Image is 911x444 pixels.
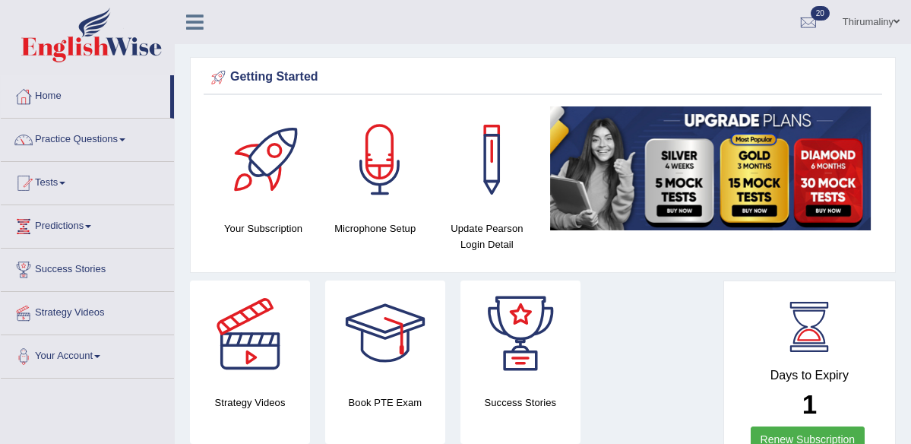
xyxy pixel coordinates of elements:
[1,75,170,113] a: Home
[1,249,174,287] a: Success Stories
[741,369,878,382] h4: Days to Expiry
[1,162,174,200] a: Tests
[438,220,535,252] h4: Update Pearson Login Detail
[325,395,445,411] h4: Book PTE Exam
[1,119,174,157] a: Practice Questions
[327,220,423,236] h4: Microphone Setup
[207,66,878,89] div: Getting Started
[1,205,174,243] a: Predictions
[190,395,310,411] h4: Strategy Videos
[802,389,817,419] b: 1
[1,292,174,330] a: Strategy Videos
[1,335,174,373] a: Your Account
[550,106,871,230] img: small5.jpg
[811,6,830,21] span: 20
[215,220,312,236] h4: Your Subscription
[460,395,580,411] h4: Success Stories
